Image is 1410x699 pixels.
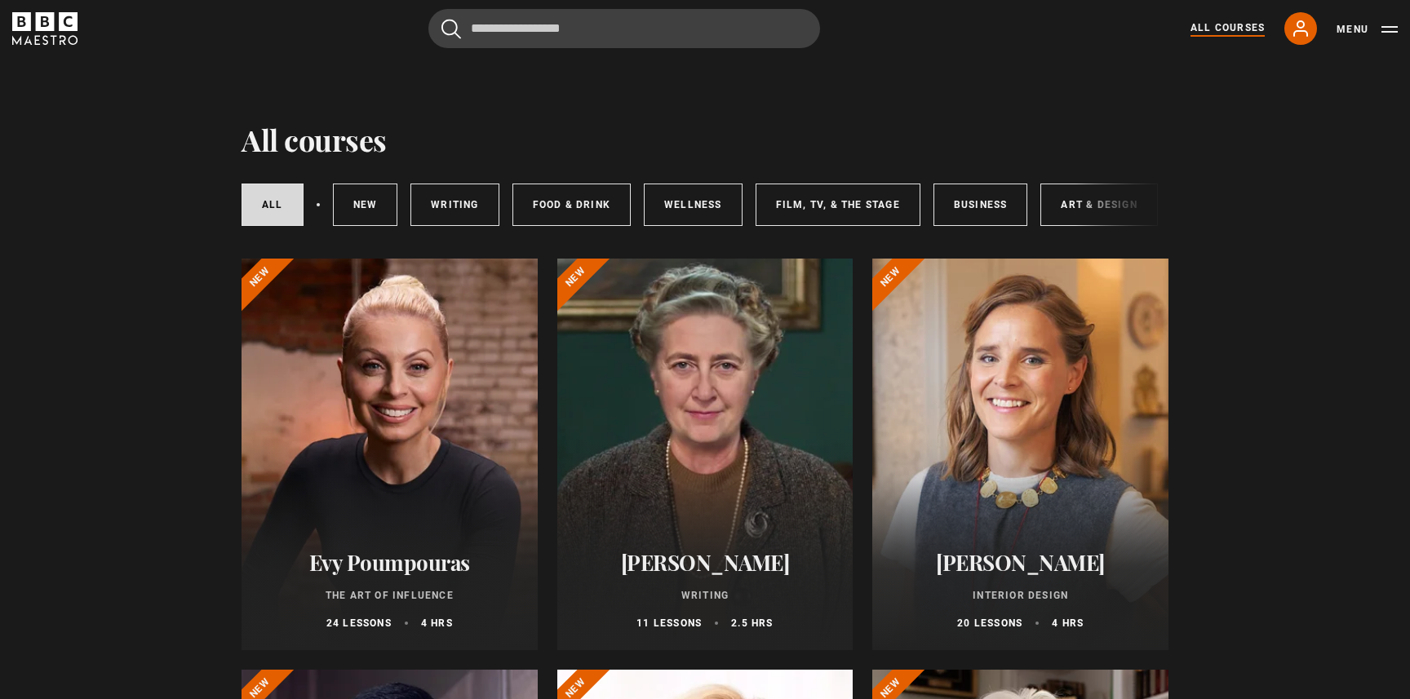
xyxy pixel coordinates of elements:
[1191,20,1265,37] a: All Courses
[441,19,461,39] button: Submit the search query
[1337,21,1398,38] button: Toggle navigation
[326,616,392,630] p: 24 lessons
[242,122,387,157] h1: All courses
[512,184,631,226] a: Food & Drink
[577,550,834,575] h2: [PERSON_NAME]
[421,616,453,630] p: 4 hrs
[933,184,1028,226] a: Business
[12,12,78,45] svg: BBC Maestro
[261,550,518,575] h2: Evy Poumpouras
[1040,184,1157,226] a: Art & Design
[242,259,538,650] a: Evy Poumpouras The Art of Influence 24 lessons 4 hrs New
[756,184,920,226] a: Film, TV, & The Stage
[731,616,773,630] p: 2.5 hrs
[333,184,398,226] a: New
[557,259,854,650] a: [PERSON_NAME] Writing 11 lessons 2.5 hrs New
[261,588,518,603] p: The Art of Influence
[1052,616,1084,630] p: 4 hrs
[644,184,743,226] a: Wellness
[410,184,499,226] a: Writing
[892,588,1149,603] p: Interior Design
[428,9,820,48] input: Search
[957,616,1022,630] p: 20 lessons
[872,259,1168,650] a: [PERSON_NAME] Interior Design 20 lessons 4 hrs New
[577,588,834,603] p: Writing
[892,550,1149,575] h2: [PERSON_NAME]
[636,616,702,630] p: 11 lessons
[242,184,304,226] a: All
